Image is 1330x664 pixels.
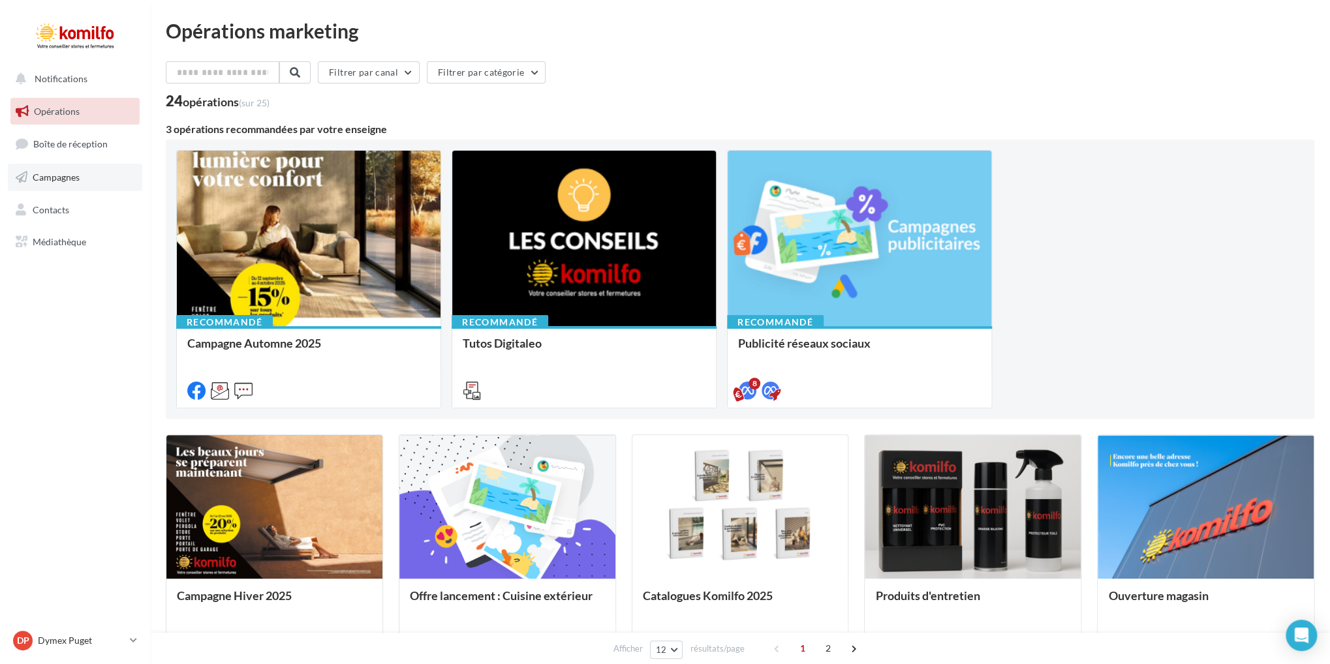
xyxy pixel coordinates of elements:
span: Campagnes [33,172,80,183]
div: Recommandé [727,315,824,329]
div: Produits d'entretien [875,589,1070,615]
span: 2 [818,638,839,659]
div: Opérations marketing [166,21,1314,40]
a: Boîte de réception [8,130,142,158]
span: Notifications [35,73,87,84]
div: Recommandé [452,315,548,329]
span: Afficher [613,642,643,655]
span: résultats/page [690,642,744,655]
a: Campagnes [8,164,142,191]
span: Contacts [33,204,69,215]
div: Ouverture magasin [1108,589,1303,615]
button: Filtrer par catégorie [427,61,546,83]
div: 24 [166,94,270,108]
div: Catalogues Komilfo 2025 [643,589,838,615]
button: Notifications [8,65,137,93]
span: 1 [792,638,813,659]
p: Dymex Puget [38,634,125,647]
div: 8 [749,378,760,389]
div: 3 opérations recommandées par votre enseigne [166,124,1314,134]
div: Recommandé [176,315,273,329]
span: (sur 25) [239,97,270,108]
button: Filtrer par canal [318,61,420,83]
button: 12 [650,641,683,659]
a: Médiathèque [8,228,142,256]
div: Campagne Hiver 2025 [177,589,372,615]
a: Opérations [8,98,142,125]
span: Médiathèque [33,236,86,247]
div: Open Intercom Messenger [1286,620,1317,651]
a: DP Dymex Puget [10,628,140,653]
span: Opérations [34,106,80,117]
div: Tutos Digitaleo [463,337,705,363]
div: Offre lancement : Cuisine extérieur [410,589,605,615]
span: Boîte de réception [33,138,108,149]
span: DP [17,634,29,647]
a: Contacts [8,196,142,224]
div: opérations [183,96,270,108]
div: Publicité réseaux sociaux [738,337,981,363]
div: Campagne Automne 2025 [187,337,430,363]
span: 12 [656,644,667,655]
